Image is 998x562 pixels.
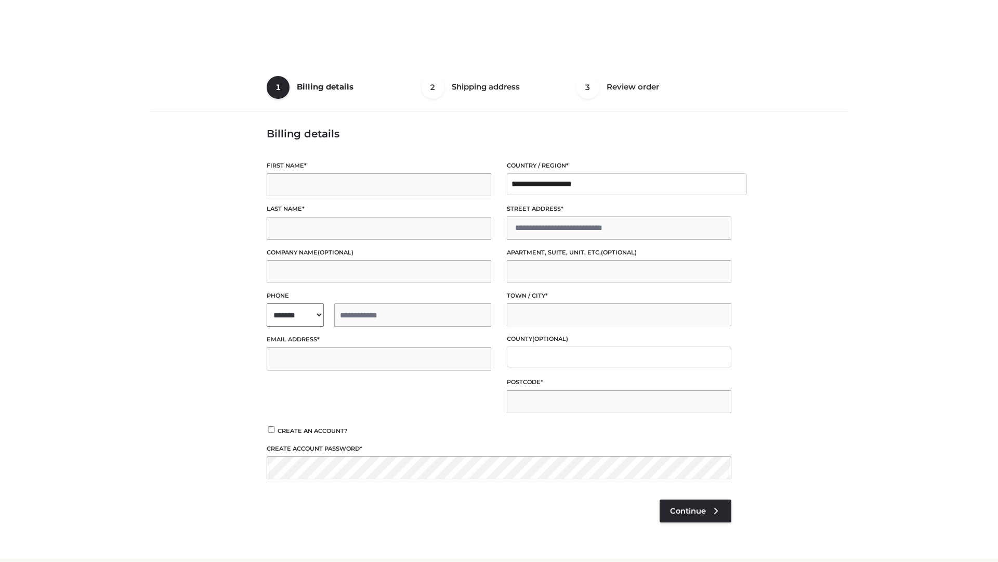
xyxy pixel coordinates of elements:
input: Create an account? [267,426,276,433]
span: Continue [670,506,706,516]
label: Last name [267,204,491,214]
label: Country / Region [507,161,731,171]
span: 1 [267,76,290,99]
label: Phone [267,291,491,301]
span: Shipping address [452,82,520,92]
label: Town / City [507,291,731,301]
span: (optional) [318,249,353,256]
span: 3 [576,76,599,99]
label: Email address [267,335,491,344]
label: Postcode [507,377,731,387]
span: 2 [422,76,444,99]
label: Create account password [267,444,731,454]
label: Street address [507,204,731,214]
label: Company name [267,248,491,258]
span: (optional) [532,335,568,342]
span: Review order [607,82,659,92]
label: Apartment, suite, unit, etc. [507,248,731,258]
a: Continue [660,500,731,522]
span: Billing details [297,82,353,92]
span: Create an account? [278,427,348,435]
h3: Billing details [267,127,731,140]
label: First name [267,161,491,171]
span: (optional) [601,249,637,256]
label: County [507,334,731,344]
